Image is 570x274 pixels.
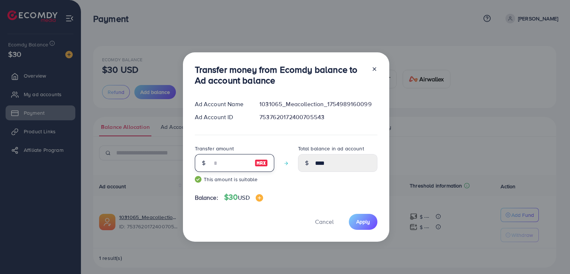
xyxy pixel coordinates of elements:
button: Cancel [306,214,343,230]
div: 1031065_Meacollection_1754989160099 [253,100,383,108]
label: Transfer amount [195,145,234,152]
iframe: Chat [538,241,564,268]
div: Ad Account ID [189,113,254,121]
span: Cancel [315,218,334,226]
span: Balance: [195,193,218,202]
h4: $30 [224,193,263,202]
div: Ad Account Name [189,100,254,108]
div: 7537620172400705543 [253,113,383,121]
span: Apply [356,218,370,225]
span: USD [238,193,249,202]
img: image [255,159,268,167]
img: guide [195,176,202,183]
button: Apply [349,214,377,230]
small: This amount is suitable [195,176,274,183]
label: Total balance in ad account [298,145,364,152]
img: image [256,194,263,202]
h3: Transfer money from Ecomdy balance to Ad account balance [195,64,366,86]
